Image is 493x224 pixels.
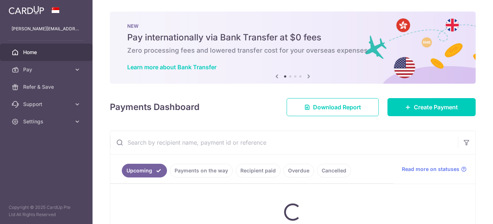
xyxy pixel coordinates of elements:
[110,101,200,114] h4: Payments Dashboard
[23,49,71,56] span: Home
[122,164,167,177] a: Upcoming
[127,46,458,55] h6: Zero processing fees and lowered transfer cost for your overseas expenses
[414,103,458,111] span: Create Payment
[23,118,71,125] span: Settings
[236,164,280,177] a: Recipient paid
[402,166,467,173] a: Read more on statuses
[317,164,351,177] a: Cancelled
[23,83,71,91] span: Refer & Save
[9,6,44,14] img: CardUp
[283,164,314,177] a: Overdue
[127,63,217,71] a: Learn more about Bank Transfer
[287,98,379,116] a: Download Report
[127,32,458,43] h5: Pay internationally via Bank Transfer at $0 fees
[170,164,233,177] a: Payments on the way
[313,103,361,111] span: Download Report
[23,101,71,108] span: Support
[110,12,476,84] img: Bank transfer banner
[402,166,459,173] span: Read more on statuses
[110,131,458,154] input: Search by recipient name, payment id or reference
[23,66,71,73] span: Pay
[387,98,476,116] a: Create Payment
[12,25,81,32] p: [PERSON_NAME][EMAIL_ADDRESS][DOMAIN_NAME]
[127,23,458,29] p: NEW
